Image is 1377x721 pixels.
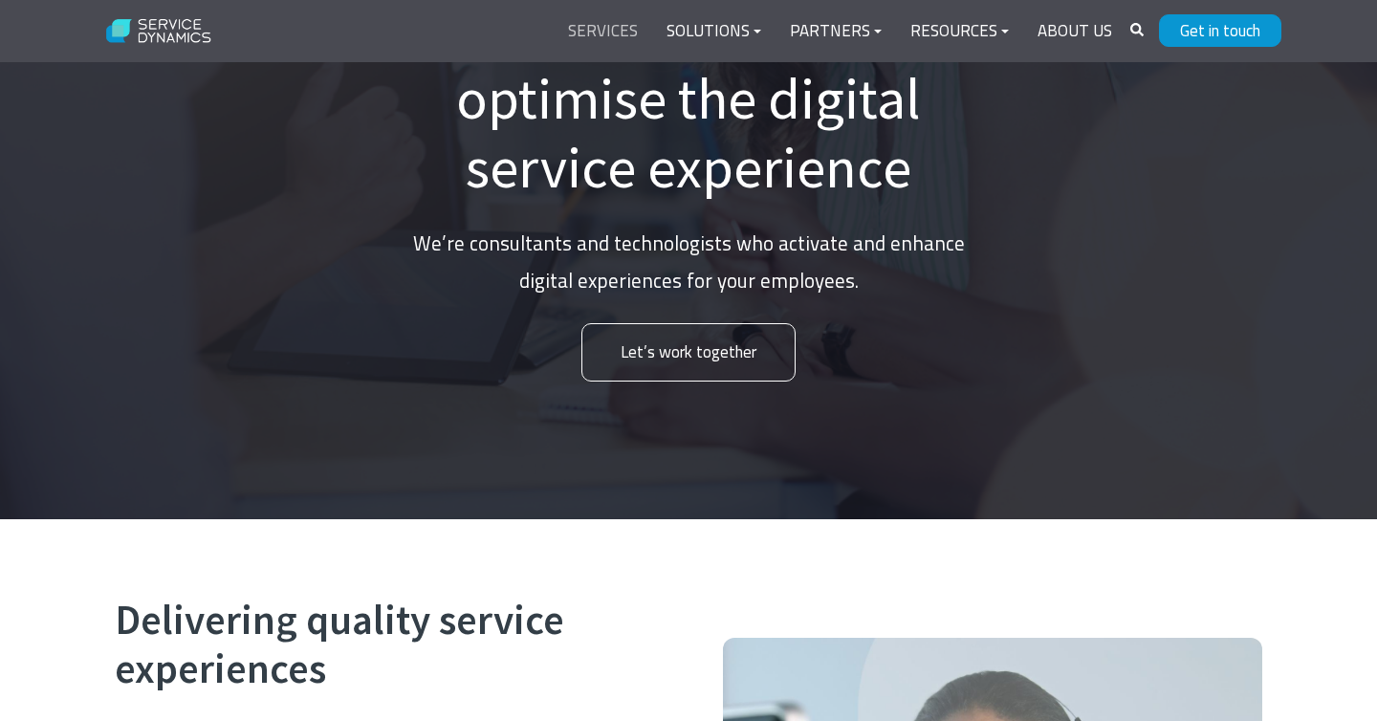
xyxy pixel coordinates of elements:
a: Partners [776,9,896,55]
img: Service Dynamics Logo - White [96,7,223,56]
p: We’re consultants and technologists who activate and enhance digital experiences for your employees. [402,225,975,301]
a: Resources [896,9,1023,55]
a: Get in touch [1159,14,1281,47]
a: Services [554,9,652,55]
h2: Delivering quality service experiences [115,596,654,694]
div: Navigation Menu [554,9,1126,55]
a: Let’s work together [581,323,796,382]
a: Solutions [652,9,776,55]
a: About Us [1023,9,1126,55]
